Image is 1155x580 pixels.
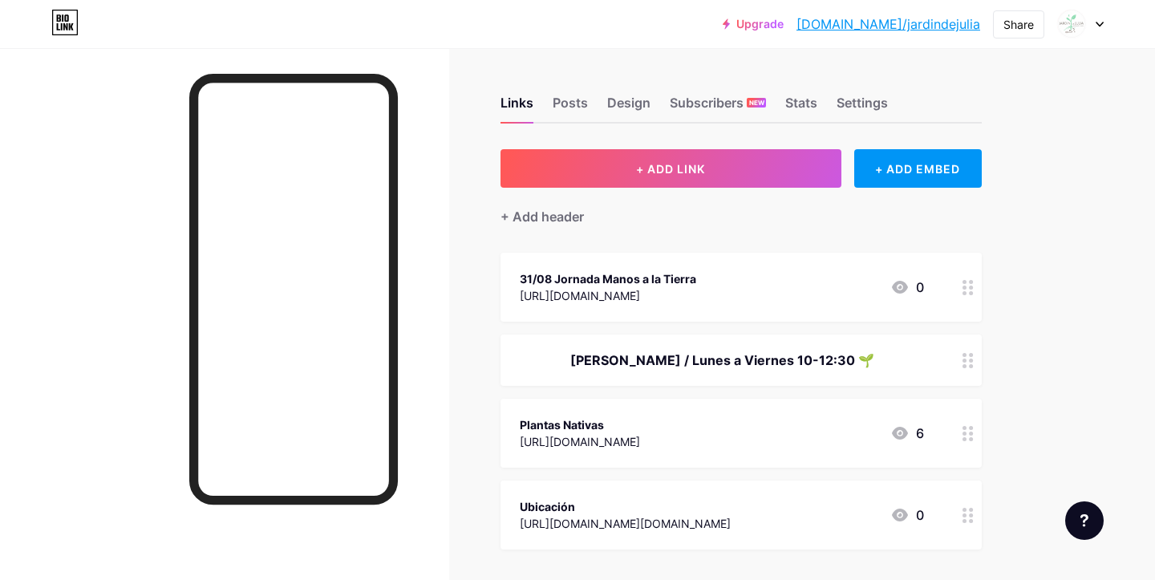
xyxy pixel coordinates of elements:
[749,98,764,107] span: NEW
[796,14,980,34] a: [DOMAIN_NAME]/jardindejulia
[500,149,841,188] button: + ADD LINK
[500,207,584,226] div: + Add header
[520,351,924,370] div: [PERSON_NAME] / Lunes a Viernes 10-12:30 🌱
[500,93,533,122] div: Links
[520,416,640,433] div: Plantas Nativas
[723,18,784,30] a: Upgrade
[890,505,924,525] div: 0
[520,433,640,450] div: [URL][DOMAIN_NAME]
[890,278,924,297] div: 0
[785,93,817,122] div: Stats
[1003,16,1034,33] div: Share
[520,498,731,515] div: Ubicación
[1056,9,1087,39] img: jardindejulia
[670,93,766,122] div: Subscribers
[890,424,924,443] div: 6
[636,162,705,176] span: + ADD LINK
[837,93,888,122] div: Settings
[520,270,696,287] div: 31/08 Jornada Manos a la Tierra
[854,149,982,188] div: + ADD EMBED
[553,93,588,122] div: Posts
[520,287,696,304] div: [URL][DOMAIN_NAME]
[607,93,650,122] div: Design
[520,515,731,532] div: [URL][DOMAIN_NAME][DOMAIN_NAME]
